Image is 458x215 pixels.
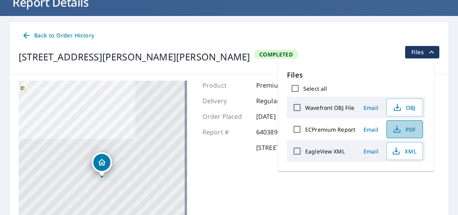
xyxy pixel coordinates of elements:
[362,148,380,155] span: Email
[255,51,297,58] span: Completed
[386,120,423,138] button: PDF
[303,85,327,92] label: Select all
[19,50,250,64] div: [STREET_ADDRESS][PERSON_NAME][PERSON_NAME]
[287,70,425,80] p: Files
[203,112,249,121] p: Order Placed
[305,126,355,133] label: ECPremium Report
[256,143,412,152] p: [STREET_ADDRESS][PERSON_NAME][PERSON_NAME]
[405,46,439,58] button: filesDropdownBtn-64038917
[19,28,97,43] a: Back to Order History
[358,123,383,136] button: Email
[358,145,383,157] button: Email
[22,31,94,41] span: Back to Order History
[362,126,380,133] span: Email
[256,96,303,106] p: Regular
[392,103,416,112] span: OBJ
[92,152,112,176] div: Dropped pin, building 1, Residential property, 1208 Ben Franklin Hwy W Douglassville, PA 19518
[358,102,383,114] button: Email
[386,142,423,160] button: XML
[256,81,307,90] p: Premium Comm.
[256,112,303,121] p: [DATE]
[256,127,303,137] p: 64038917
[392,146,416,156] span: XML
[386,99,423,116] button: OBJ
[203,96,249,106] p: Delivery
[392,125,416,134] span: PDF
[203,127,249,137] p: Report #
[305,148,345,155] label: EagleView XML
[203,81,249,90] p: Product
[411,48,436,57] span: Files
[305,104,354,111] label: Wavefront OBJ File
[362,104,380,111] span: Email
